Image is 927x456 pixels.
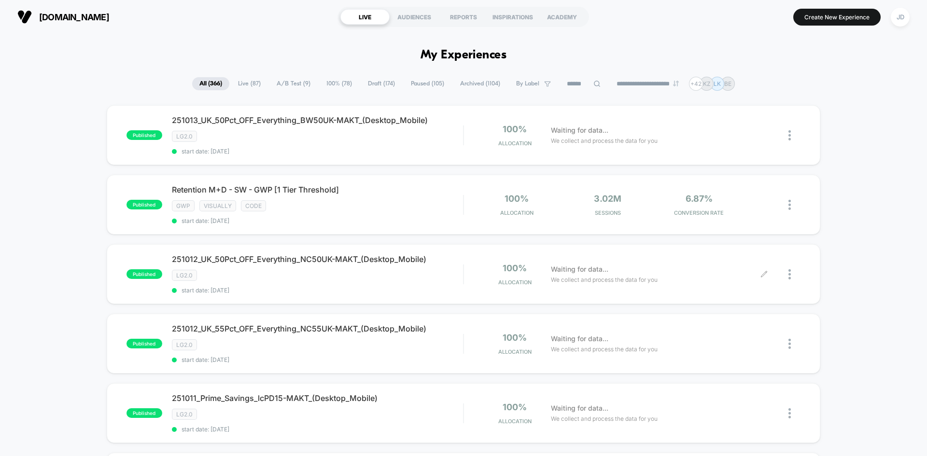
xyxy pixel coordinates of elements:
[503,402,527,412] span: 100%
[39,12,109,22] span: [DOMAIN_NAME]
[551,125,608,136] span: Waiting for data...
[361,77,402,90] span: Draft ( 174 )
[241,200,266,211] span: code
[503,124,527,134] span: 100%
[793,9,881,26] button: Create New Experience
[340,9,390,25] div: LIVE
[788,130,791,140] img: close
[172,409,197,420] span: LG2.0
[172,185,463,194] span: Retention M+D - SW - GWP [1 Tier Threshold]
[172,200,195,211] span: gwp
[714,80,721,87] p: LK
[172,115,463,125] span: 251013_UK_50Pct_OFF_Everything_BW50UK-MAKT_(Desktop_Mobile)
[172,339,197,350] span: LG2.0
[891,8,910,27] div: JD
[565,209,651,216] span: Sessions
[172,287,463,294] span: start date: [DATE]
[172,324,463,333] span: 251012_UK_55Pct_OFF_Everything_NC55UK-MAKT_(Desktop_Mobile)
[172,426,463,433] span: start date: [DATE]
[551,345,658,354] span: We collect and process the data for you
[126,269,162,279] span: published
[172,270,197,281] span: LG2.0
[231,77,268,90] span: Live ( 87 )
[516,80,539,87] span: By Label
[788,269,791,279] img: close
[498,140,532,147] span: Allocation
[199,200,236,211] span: visually
[686,193,713,204] span: 6.87%
[673,81,679,86] img: end
[126,130,162,140] span: published
[594,193,621,204] span: 3.02M
[172,393,463,403] span: 251011_Prime_Savings_lcPD15-MAKT_(Desktop_Mobile)
[703,80,711,87] p: KZ
[453,77,507,90] span: Archived ( 1104 )
[192,77,229,90] span: All ( 366 )
[172,131,197,142] span: LG2.0
[421,48,507,62] h1: My Experiences
[126,200,162,209] span: published
[537,9,587,25] div: ACADEMY
[172,254,463,264] span: 251012_UK_50Pct_OFF_Everything_NC50UK-MAKT_(Desktop_Mobile)
[788,408,791,418] img: close
[551,414,658,423] span: We collect and process the data for you
[14,9,112,25] button: [DOMAIN_NAME]
[551,403,608,414] span: Waiting for data...
[888,7,913,27] button: JD
[551,333,608,344] span: Waiting for data...
[17,10,32,24] img: Visually logo
[498,418,532,425] span: Allocation
[788,200,791,210] img: close
[404,77,451,90] span: Paused ( 105 )
[689,77,703,91] div: + 42
[551,264,608,275] span: Waiting for data...
[503,332,527,343] span: 100%
[498,279,532,286] span: Allocation
[390,9,439,25] div: AUDIENCES
[172,356,463,363] span: start date: [DATE]
[505,193,529,204] span: 100%
[172,217,463,224] span: start date: [DATE]
[439,9,488,25] div: REPORTS
[319,77,359,90] span: 100% ( 78 )
[126,339,162,348] span: published
[172,148,463,155] span: start date: [DATE]
[488,9,537,25] div: INSPIRATIONS
[269,77,318,90] span: A/B Test ( 9 )
[500,209,534,216] span: Allocation
[126,408,162,418] span: published
[788,339,791,349] img: close
[551,136,658,145] span: We collect and process the data for you
[551,275,658,284] span: We collect and process the data for you
[724,80,731,87] p: BE
[498,348,532,355] span: Allocation
[656,209,742,216] span: CONVERSION RATE
[503,263,527,273] span: 100%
